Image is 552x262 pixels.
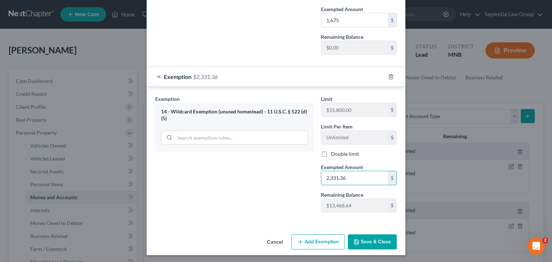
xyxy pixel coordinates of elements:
button: Save & Close [348,234,397,249]
input: -- [321,103,388,117]
span: Exempted Amount [321,6,363,12]
input: Search exemption rules... [175,131,308,145]
input: 0.00 [321,171,388,185]
button: Add Exemption [291,234,345,249]
input: -- [321,131,388,144]
div: $ [388,13,396,27]
label: Remaining Balance [321,33,363,41]
label: Remaining Balance [321,191,363,198]
input: -- [321,41,388,55]
span: 2 [542,238,548,243]
div: $ [388,171,396,185]
div: $ [388,199,396,212]
div: $ [388,131,396,144]
iframe: Intercom live chat [528,238,545,255]
div: 14 - Wildcard Exemption (unused homestead) - 11 U.S.C. § 522 (d)(5) [161,108,308,122]
div: $ [388,103,396,117]
label: Double limit [331,150,359,158]
button: Cancel [261,235,289,249]
label: Limit Per Item [321,123,353,130]
span: Exempted Amount [321,164,363,170]
span: Limit [321,96,332,102]
span: $2,331.36 [193,73,218,80]
span: Exemption [164,73,192,80]
div: $ [388,41,396,55]
input: -- [321,199,388,212]
input: 0.00 [321,13,388,27]
span: Exemption [155,96,180,102]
